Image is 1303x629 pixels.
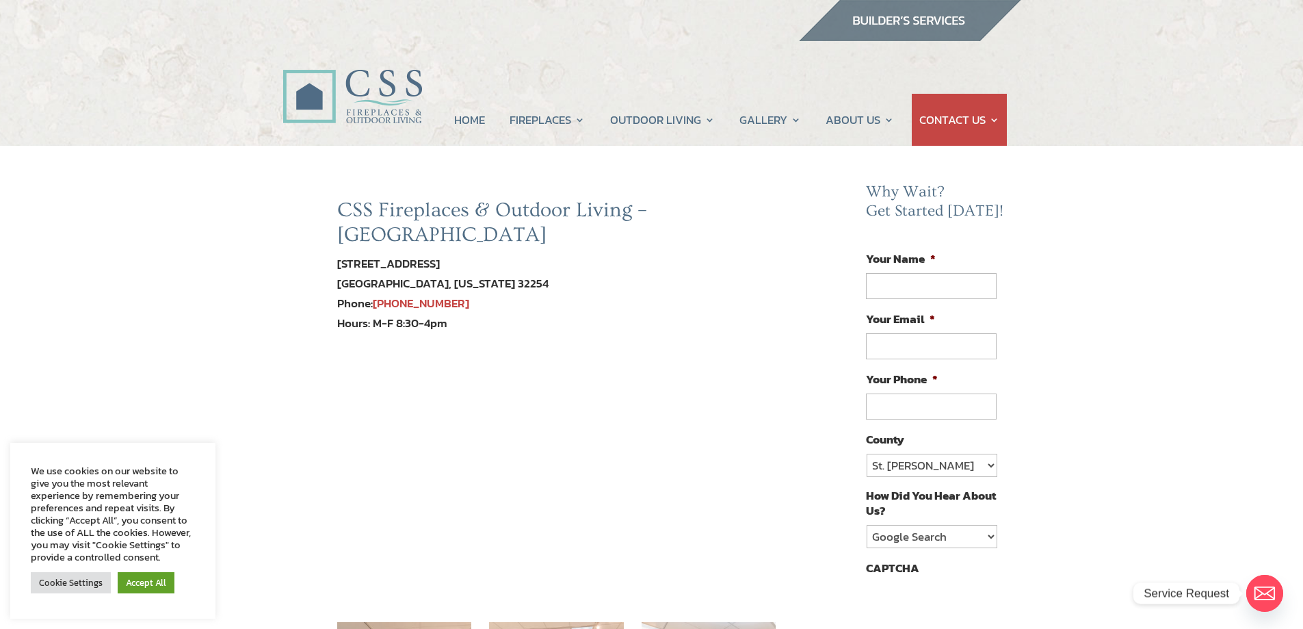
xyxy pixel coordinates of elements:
[373,294,469,312] a: [PHONE_NUMBER]
[739,94,801,146] a: GALLERY
[31,572,111,593] a: Cookie Settings
[610,94,715,146] a: OUTDOOR LIVING
[337,313,776,333] div: Hours: M-F 8:30-4pm
[866,251,936,266] label: Your Name
[31,465,195,563] div: We use cookies on our website to give you the most relevant experience by remembering your prefer...
[826,94,894,146] a: ABOUT US
[337,198,776,254] h2: CSS Fireplaces & Outdoor Living – [GEOGRAPHIC_DATA]
[919,94,999,146] a: CONTACT US
[454,94,485,146] a: HOME
[510,94,585,146] a: FIREPLACES
[866,561,919,576] label: CAPTCHA
[866,311,935,326] label: Your Email
[337,254,776,313] div: [STREET_ADDRESS] [GEOGRAPHIC_DATA], [US_STATE] 32254 Phone:
[1246,575,1283,612] a: Email
[866,432,904,447] label: County
[282,31,422,131] img: CSS Fireplaces & Outdoor Living (Formerly Construction Solutions & Supply)- Jacksonville Ormond B...
[866,488,996,518] label: How Did You Hear About Us?
[866,372,938,387] label: Your Phone
[118,572,174,593] a: Accept All
[866,183,1007,227] h2: Why Wait? Get Started [DATE]!
[798,28,1021,46] a: builder services construction supply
